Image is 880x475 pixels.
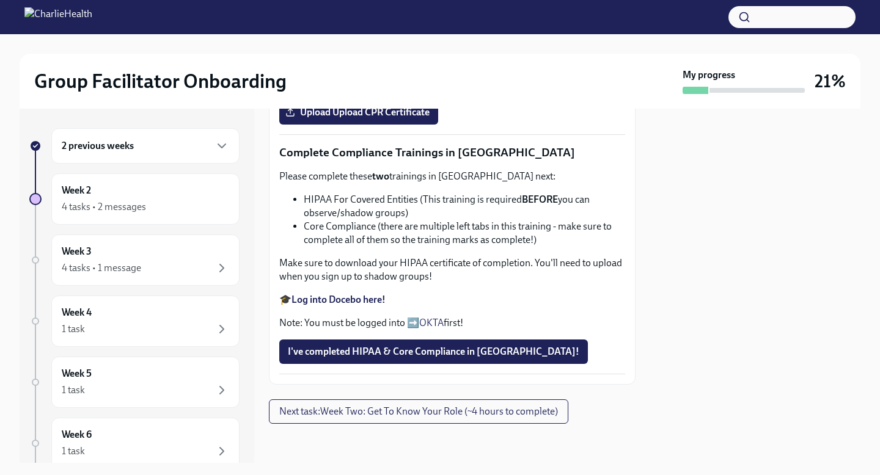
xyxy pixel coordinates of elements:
[62,306,92,319] h6: Week 4
[62,428,92,441] h6: Week 6
[279,100,438,125] label: Upload Upload CPR Certificate
[34,69,287,93] h2: Group Facilitator Onboarding
[62,322,85,336] div: 1 task
[62,139,134,153] h6: 2 previous weeks
[279,256,625,283] p: Make sure to download your HIPAA certificate of completion. You'll need to upload when you sign u...
[304,193,625,220] li: HIPAA For Covered Entities (This training is required you can observe/shadow groups)
[304,220,625,247] li: Core Compliance (there are multiple left tabs in this training - make sure to complete all of the...
[288,346,579,358] span: I've completed HIPAA & Core Compliance in [GEOGRAPHIC_DATA]!
[29,357,240,408] a: Week 51 task
[269,399,568,424] button: Next task:Week Two: Get To Know Your Role (~4 hours to complete)
[24,7,92,27] img: CharlieHealth
[288,106,430,118] span: Upload Upload CPR Certificate
[279,170,625,183] p: Please complete these trainings in [GEOGRAPHIC_DATA] next:
[62,261,141,275] div: 4 tasks • 1 message
[279,145,625,161] p: Complete Compliance Trainings in [GEOGRAPHIC_DATA]
[62,383,85,397] div: 1 task
[279,405,558,418] span: Next task : Week Two: Get To Know Your Role (~4 hours to complete)
[51,128,240,164] div: 2 previous weeks
[419,317,444,328] a: OKTA
[29,418,240,469] a: Week 61 task
[62,444,85,458] div: 1 task
[683,68,735,82] strong: My progress
[522,194,558,205] strong: BEFORE
[279,293,625,306] p: 🎓
[29,173,240,225] a: Week 24 tasks • 2 messages
[815,70,846,92] h3: 21%
[62,245,92,258] h6: Week 3
[29,234,240,286] a: Week 34 tasks • 1 message
[291,294,386,305] a: Log into Docebo here!
[62,367,92,380] h6: Week 5
[29,296,240,347] a: Week 41 task
[279,339,588,364] button: I've completed HIPAA & Core Compliance in [GEOGRAPHIC_DATA]!
[279,316,625,330] p: Note: You must be logged into ➡️ first!
[372,170,389,182] strong: two
[62,200,146,214] div: 4 tasks • 2 messages
[62,184,91,197] h6: Week 2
